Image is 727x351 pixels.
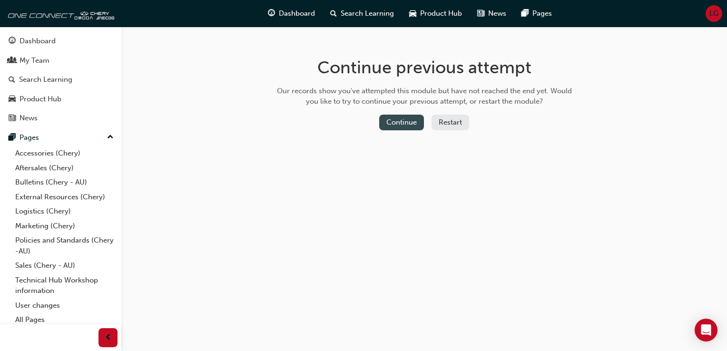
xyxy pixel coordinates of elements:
span: up-icon [107,131,114,144]
a: Bulletins (Chery - AU) [11,175,118,190]
a: pages-iconPages [514,4,560,23]
a: car-iconProduct Hub [402,4,470,23]
img: oneconnect [5,4,114,23]
span: news-icon [477,8,484,19]
span: news-icon [9,114,16,123]
span: Pages [532,8,552,19]
a: news-iconNews [470,4,514,23]
a: My Team [4,52,118,69]
button: Continue [379,115,424,130]
a: guage-iconDashboard [260,4,323,23]
span: search-icon [330,8,337,19]
span: Search Learning [341,8,394,19]
span: people-icon [9,57,16,65]
span: prev-icon [105,332,112,344]
a: Product Hub [4,90,118,108]
a: Policies and Standards (Chery -AU) [11,233,118,258]
a: Sales (Chery - AU) [11,258,118,273]
span: News [488,8,506,19]
div: Search Learning [19,74,72,85]
span: pages-icon [9,134,16,142]
button: LG [706,5,722,22]
div: Product Hub [20,94,61,105]
a: Marketing (Chery) [11,219,118,234]
a: Logistics (Chery) [11,204,118,219]
span: search-icon [9,76,15,84]
button: Pages [4,129,118,146]
div: Dashboard [20,36,56,47]
span: pages-icon [521,8,529,19]
div: Pages [20,132,39,143]
a: Dashboard [4,32,118,50]
a: Aftersales (Chery) [11,161,118,175]
a: News [4,109,118,127]
span: guage-icon [9,37,16,46]
a: Accessories (Chery) [11,146,118,161]
button: DashboardMy TeamSearch LearningProduct HubNews [4,30,118,129]
button: Restart [432,115,469,130]
div: My Team [20,55,49,66]
div: Open Intercom Messenger [695,319,717,341]
span: guage-icon [268,8,275,19]
a: User changes [11,298,118,313]
a: Search Learning [4,71,118,88]
span: Product Hub [420,8,462,19]
div: News [20,113,38,124]
span: car-icon [9,95,16,104]
a: search-iconSearch Learning [323,4,402,23]
a: Technical Hub Workshop information [11,273,118,298]
span: Dashboard [279,8,315,19]
a: All Pages [11,312,118,327]
div: Our records show you've attempted this module but have not reached the end yet. Would you like to... [274,86,575,107]
span: LG [709,8,718,19]
h1: Continue previous attempt [274,57,575,78]
span: car-icon [409,8,416,19]
a: External Resources (Chery) [11,190,118,205]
